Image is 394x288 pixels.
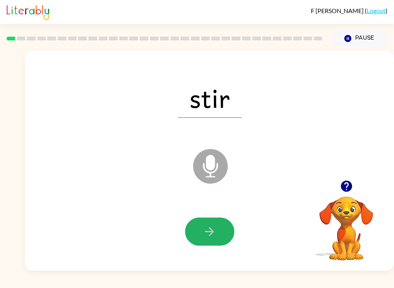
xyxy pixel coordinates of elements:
[311,7,365,14] span: F [PERSON_NAME]
[308,184,385,261] video: Your browser must support playing .mp4 files to use Literably. Please try using another browser.
[7,3,49,20] img: Literably
[178,78,242,118] span: stir
[332,30,387,47] button: Pause
[367,7,386,14] a: Logout
[311,7,387,14] div: ( )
